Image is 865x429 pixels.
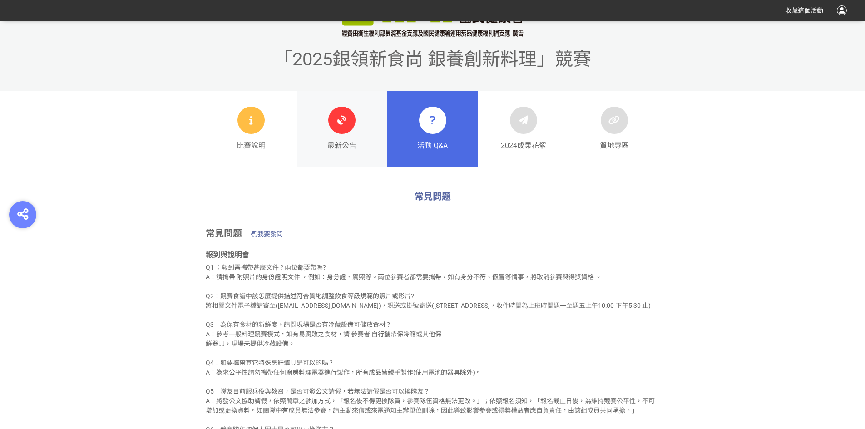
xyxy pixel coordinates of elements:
[327,140,356,151] span: 最新公告
[478,91,569,167] a: 2024成果花絮
[237,140,266,151] span: 比賽說明
[206,91,297,167] a: 比賽說明
[274,49,591,70] span: 「2025銀領新食尚 銀養創新料理」競賽
[257,227,283,241] span: 我要發問
[206,250,660,261] div: 報到與說明會
[415,191,451,202] span: 常見問題
[387,91,478,167] a: 活動 Q&A
[417,140,448,151] span: 活動 Q&A
[206,227,242,240] span: 常見問題
[785,7,823,14] span: 收藏這個活動
[274,61,591,66] a: 「2025銀領新食尚 銀養創新料理」競賽
[501,140,546,151] span: 2024成果花絮
[600,140,629,151] span: 質地專區
[569,91,660,167] a: 質地專區
[297,91,387,167] a: 最新公告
